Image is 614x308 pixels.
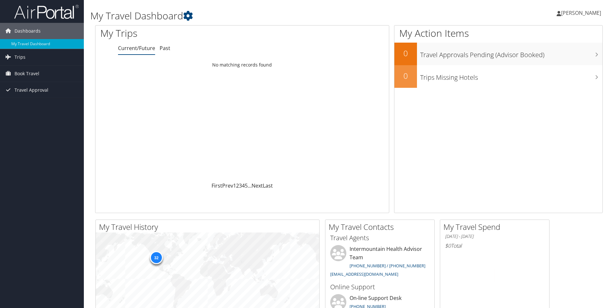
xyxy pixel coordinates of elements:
[99,221,319,232] h2: My Travel History
[330,271,398,277] a: [EMAIL_ADDRESS][DOMAIN_NAME]
[15,49,25,65] span: Trips
[15,23,41,39] span: Dashboards
[443,221,549,232] h2: My Travel Spend
[252,182,263,189] a: Next
[160,45,170,52] a: Past
[150,251,163,264] div: 32
[327,245,433,280] li: Intermountain Health Advisor Team
[236,182,239,189] a: 2
[420,70,602,82] h3: Trips Missing Hotels
[445,242,544,249] h6: Total
[394,48,417,59] h2: 0
[239,182,242,189] a: 3
[445,233,544,240] h6: [DATE] - [DATE]
[263,182,273,189] a: Last
[14,4,79,19] img: airportal-logo.png
[15,82,48,98] span: Travel Approval
[248,182,252,189] span: …
[561,9,601,16] span: [PERSON_NAME]
[445,242,451,249] span: $0
[330,282,430,292] h3: Online Support
[557,3,608,23] a: [PERSON_NAME]
[118,45,155,52] a: Current/Future
[90,9,435,23] h1: My Travel Dashboard
[350,263,425,269] a: [PHONE_NUMBER] / [PHONE_NUMBER]
[394,26,602,40] h1: My Action Items
[330,233,430,242] h3: Travel Agents
[394,70,417,81] h2: 0
[420,47,602,59] h3: Travel Approvals Pending (Advisor Booked)
[394,43,602,65] a: 0Travel Approvals Pending (Advisor Booked)
[100,26,262,40] h1: My Trips
[222,182,233,189] a: Prev
[233,182,236,189] a: 1
[95,59,389,71] td: No matching records found
[212,182,222,189] a: First
[394,65,602,88] a: 0Trips Missing Hotels
[329,221,434,232] h2: My Travel Contacts
[245,182,248,189] a: 5
[242,182,245,189] a: 4
[15,66,39,82] span: Book Travel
